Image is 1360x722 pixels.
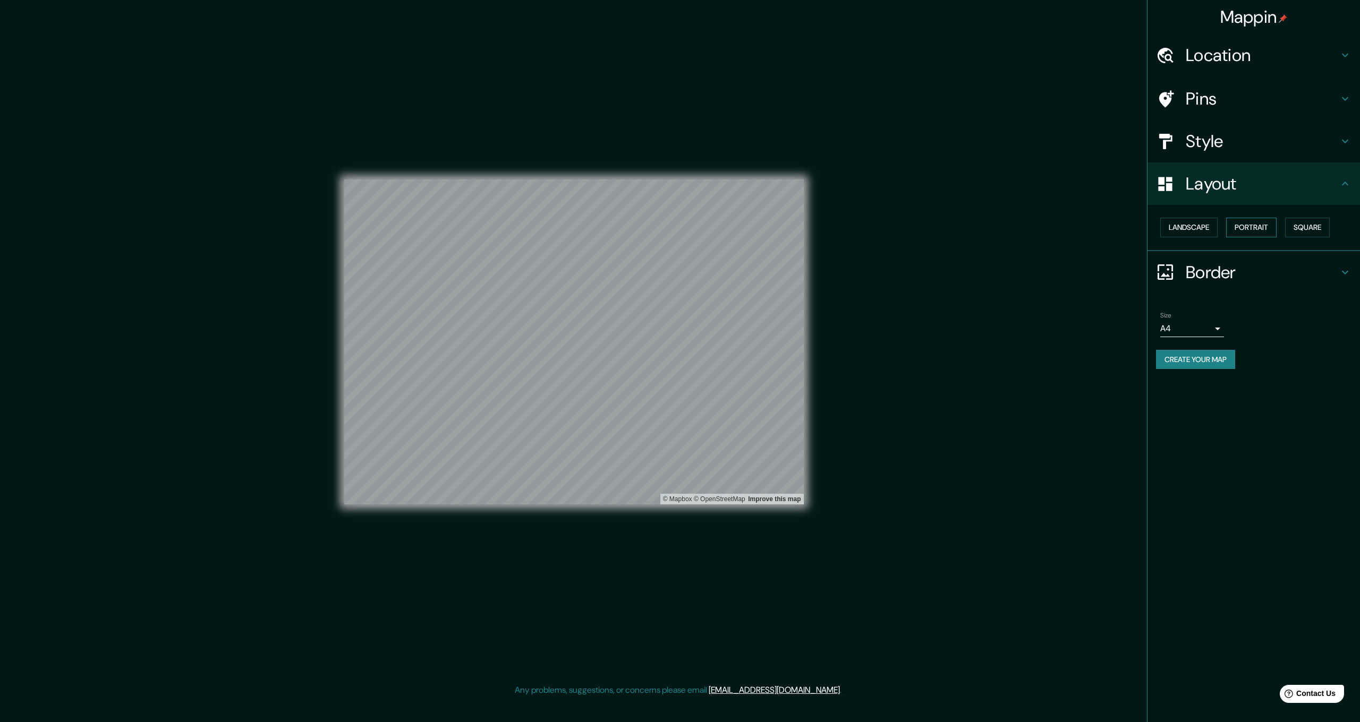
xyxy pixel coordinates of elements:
[1186,262,1339,283] h4: Border
[1147,162,1360,205] div: Layout
[1147,78,1360,120] div: Pins
[843,684,845,697] div: .
[1186,173,1339,194] h4: Layout
[1186,45,1339,66] h4: Location
[694,495,745,503] a: OpenStreetMap
[841,684,843,697] div: .
[1226,218,1277,237] button: Portrait
[709,684,840,695] a: [EMAIL_ADDRESS][DOMAIN_NAME]
[1285,218,1330,237] button: Square
[1186,88,1339,109] h4: Pins
[1160,311,1171,320] label: Size
[663,495,692,503] a: Mapbox
[344,179,804,504] canvas: Map
[748,495,801,503] a: Map feedback
[1160,320,1224,337] div: A4
[1186,131,1339,152] h4: Style
[1147,251,1360,294] div: Border
[1156,350,1235,369] button: Create your map
[1147,34,1360,76] div: Location
[1147,120,1360,162] div: Style
[1160,218,1218,237] button: Landscape
[515,684,841,697] p: Any problems, suggestions, or concerns please email .
[1279,14,1287,23] img: pin-icon.png
[1220,6,1288,28] h4: Mappin
[1265,681,1348,710] iframe: Help widget launcher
